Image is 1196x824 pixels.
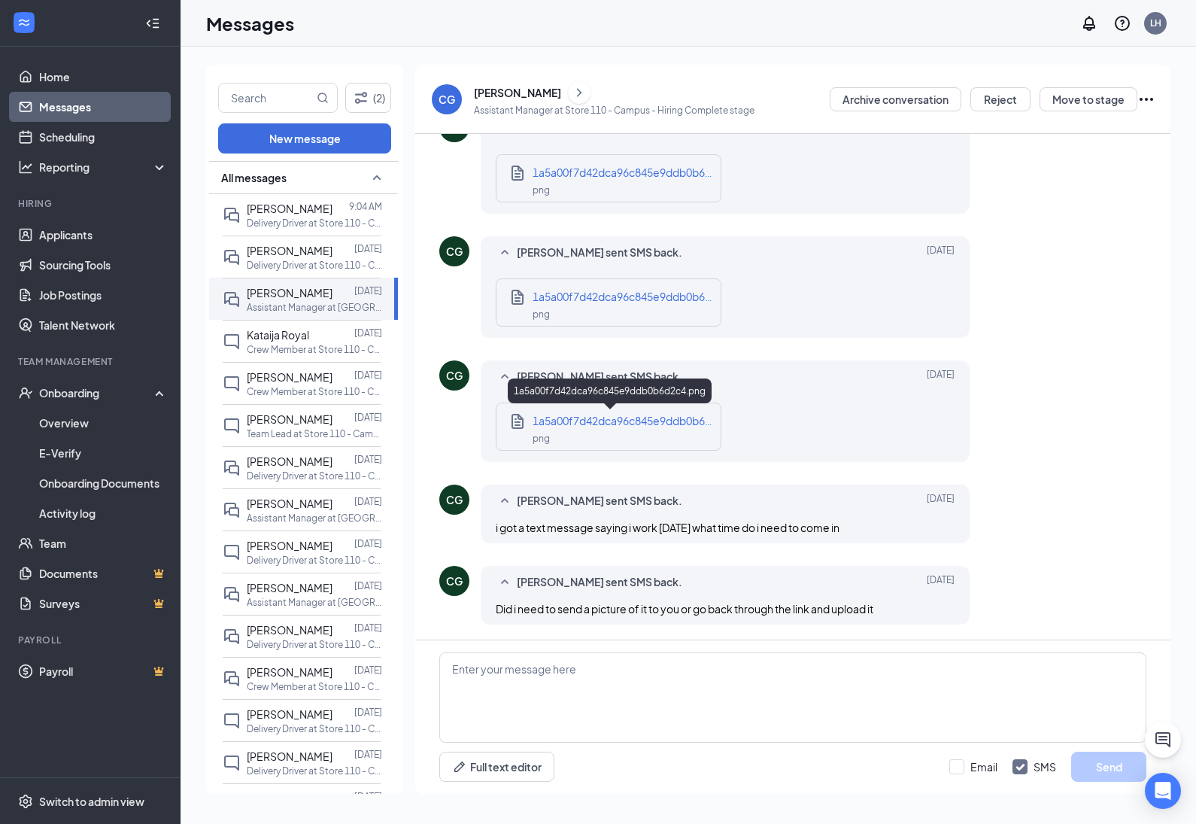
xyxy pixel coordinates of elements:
[247,202,332,215] span: [PERSON_NAME]
[446,368,463,383] div: CG
[247,765,382,777] p: Delivery Driver at Store 110 - Campus
[1145,722,1181,758] button: ChatActive
[496,521,839,534] span: i got a text message saying i work [DATE] what time do i need to come in
[1040,87,1137,111] button: Move to stage
[39,310,168,340] a: Talent Network
[533,184,550,196] span: png
[39,794,144,809] div: Switch to admin view
[247,286,332,299] span: [PERSON_NAME]
[18,355,165,368] div: Team Management
[446,492,463,507] div: CG
[223,375,241,393] svg: ChatInactive
[508,412,713,441] a: Document1a5a00f7d42dca96c845e9ddb0b6d2c4.pngpng
[223,333,241,351] svg: ChatInactive
[18,794,33,809] svg: Settings
[352,89,370,107] svg: Filter
[223,248,241,266] svg: DoubleChat
[508,164,713,193] a: Document1a5a00f7d42dca96c845e9ddb0b6d2c4.pngpng
[247,539,332,552] span: [PERSON_NAME]
[223,206,241,224] svg: DoubleChat
[39,385,155,400] div: Onboarding
[354,284,382,297] p: [DATE]
[354,411,382,424] p: [DATE]
[247,427,382,440] p: Team Lead at Store 110 - Campus
[474,85,561,100] div: [PERSON_NAME]
[354,748,382,761] p: [DATE]
[349,200,382,213] p: 9:04 AM
[927,573,955,591] span: [DATE]
[354,706,382,719] p: [DATE]
[354,453,382,466] p: [DATE]
[1113,14,1131,32] svg: QuestionInfo
[354,579,382,592] p: [DATE]
[218,123,391,154] button: New message
[927,492,955,510] span: [DATE]
[223,501,241,519] svg: DoubleChat
[572,84,587,102] svg: ChevronRight
[517,368,682,386] span: [PERSON_NAME] sent SMS back.
[354,537,382,550] p: [DATE]
[39,438,168,468] a: E-Verify
[1071,752,1146,782] button: Send
[247,328,309,342] span: Kataija Royal
[18,634,165,646] div: Payroll
[247,301,382,314] p: Assistant Manager at [GEOGRAPHIC_DATA]
[39,62,168,92] a: Home
[439,92,455,107] div: CG
[508,288,527,306] svg: Document
[247,412,332,426] span: [PERSON_NAME]
[247,680,382,693] p: Crew Member at Store 110 - Campus
[247,581,332,594] span: [PERSON_NAME]
[533,290,752,303] span: 1a5a00f7d42dca96c845e9ddb0b6d2c4.png
[223,754,241,772] svg: ChatInactive
[247,792,332,805] span: [PERSON_NAME]
[39,498,168,528] a: Activity log
[496,368,514,386] svg: SmallChevronUp
[39,656,168,686] a: PayrollCrown
[221,170,287,185] span: All messages
[927,244,955,262] span: [DATE]
[354,327,382,339] p: [DATE]
[496,492,514,510] svg: SmallChevronUp
[1154,731,1172,749] svg: ChatActive
[223,670,241,688] svg: DoubleChat
[247,623,332,637] span: [PERSON_NAME]
[1150,17,1161,29] div: LH
[247,722,382,735] p: Delivery Driver at Store 110 - Campus
[223,543,241,561] svg: ChatInactive
[368,169,386,187] svg: SmallChevronUp
[18,385,33,400] svg: UserCheck
[446,244,463,259] div: CG
[39,92,168,122] a: Messages
[18,197,165,210] div: Hiring
[1145,773,1181,809] div: Open Intercom Messenger
[452,759,467,774] svg: Pen
[533,309,550,320] span: png
[145,16,160,31] svg: Collapse
[496,573,514,591] svg: SmallChevronUp
[247,596,382,609] p: Assistant Manager at [GEOGRAPHIC_DATA]
[345,83,391,113] button: Filter (2)
[206,11,294,36] h1: Messages
[223,459,241,477] svg: DoubleChat
[247,385,382,398] p: Crew Member at Store 110 - Campus
[247,554,382,567] p: Delivery Driver at Store 110 - Campus
[508,379,712,403] div: 1a5a00f7d42dca96c845e9ddb0b6d2c4.png
[247,217,382,230] p: Delivery Driver at Store 110 - Campus
[39,220,168,250] a: Applicants
[39,468,168,498] a: Onboarding Documents
[354,495,382,508] p: [DATE]
[39,528,168,558] a: Team
[496,602,873,616] span: Did i need to send a picture of it to you or go back through the link and upload it
[354,242,382,255] p: [DATE]
[439,752,554,782] button: Full text editorPen
[354,664,382,677] p: [DATE]
[317,92,329,104] svg: MagnifyingGlass
[354,622,382,634] p: [DATE]
[517,492,682,510] span: [PERSON_NAME] sent SMS back.
[533,166,752,179] span: 1a5a00f7d42dca96c845e9ddb0b6d2c4.png
[1080,14,1098,32] svg: Notifications
[223,417,241,435] svg: ChatInactive
[39,558,168,588] a: DocumentsCrown
[568,81,590,104] button: ChevronRight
